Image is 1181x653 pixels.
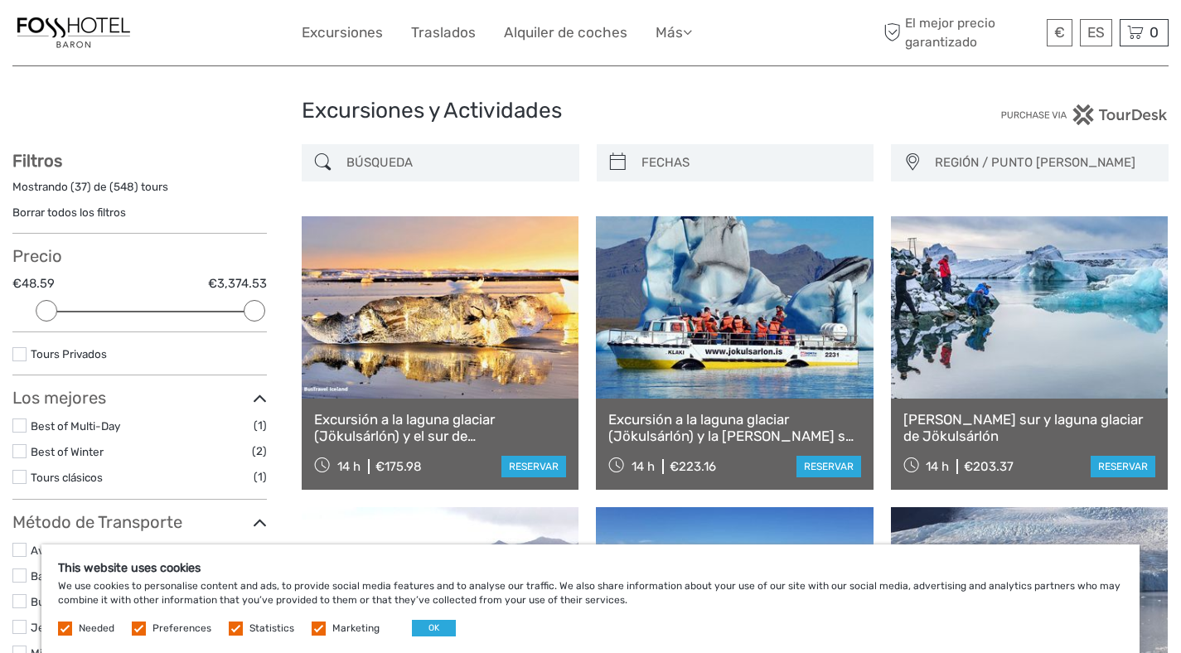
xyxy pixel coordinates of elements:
span: 0 [1147,24,1161,41]
input: BÚSQUEDA [340,148,571,177]
label: 37 [75,179,87,195]
a: Tours clásicos [31,471,103,484]
label: 548 [114,179,134,195]
a: Más [656,21,692,45]
a: Best of Multi-Day [31,419,120,433]
a: reservar [796,456,861,477]
h3: Método de Transporte [12,512,267,532]
label: €3,374.53 [208,275,267,293]
a: [PERSON_NAME] sur y laguna glaciar de Jökulsárlón [903,411,1155,445]
h5: This website uses cookies [58,561,1123,575]
a: reservar [1091,456,1155,477]
a: Tours Privados [31,347,107,360]
a: Excursiones [302,21,383,45]
input: FECHAS [635,148,866,177]
a: Bus [31,595,51,608]
strong: Filtros [12,151,62,171]
div: €203.37 [964,459,1014,474]
a: Excursión a la laguna glaciar (Jökulsárlón) y el sur de [GEOGRAPHIC_DATA] [314,411,566,445]
label: Needed [79,622,114,636]
label: Marketing [332,622,380,636]
a: Jeep / 4x4 [31,621,88,634]
div: ES [1080,19,1112,46]
a: reservar [501,456,566,477]
label: Statistics [249,622,294,636]
span: El mejor precio garantizado [879,14,1043,51]
span: (1) [254,467,267,486]
a: Best of Winter [31,445,104,458]
a: Traslados [411,21,476,45]
div: We use cookies to personalise content and ads, to provide social media features and to analyse ou... [41,544,1140,653]
span: 14 h [926,459,949,474]
span: (1) [254,416,267,435]
div: €175.98 [375,459,422,474]
span: 14 h [337,459,361,474]
span: (2) [252,540,267,559]
a: Barco [31,569,61,583]
a: Excursión a la laguna glaciar (Jökulsárlón) y la [PERSON_NAME] sur con paseo en barco [608,411,860,445]
button: OK [412,620,456,636]
label: Preferences [152,622,211,636]
a: Alquiler de coches [504,21,627,45]
span: € [1054,24,1065,41]
h3: Precio [12,246,267,266]
span: (2) [252,442,267,461]
a: Borrar todos los filtros [12,206,126,219]
h3: Los mejores [12,388,267,408]
img: PurchaseViaTourDesk.png [1000,104,1169,125]
div: Mostrando ( ) de ( ) tours [12,179,267,205]
a: Avión [31,544,60,557]
h1: Excursiones y Actividades [302,98,880,124]
button: REGIÓN / PUNTO [PERSON_NAME] [927,149,1160,177]
div: €223.16 [670,459,716,474]
label: €48.59 [12,275,55,293]
span: 14 h [632,459,655,474]
img: 1355-f22f4eb0-fb05-4a92-9bea-b034c25151e6_logo_small.jpg [12,12,135,53]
